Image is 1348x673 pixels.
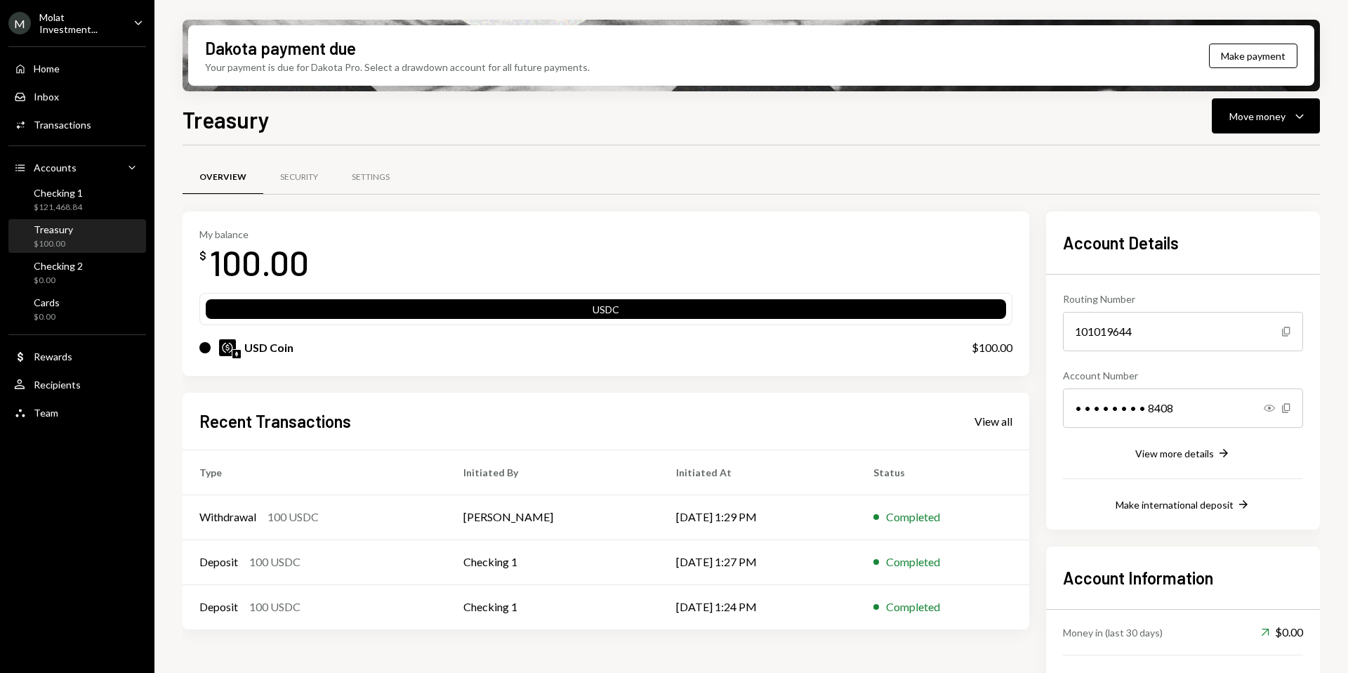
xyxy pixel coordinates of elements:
div: $0.00 [34,275,83,287]
div: Account Number [1063,368,1303,383]
td: [DATE] 1:27 PM [659,540,857,584]
div: Move money [1229,109,1286,124]
div: Your payment is due for Dakota Pro. Select a drawdown account for all future payments. [205,60,590,74]
td: [DATE] 1:29 PM [659,495,857,540]
a: View all [974,413,1012,429]
div: My balance [199,228,309,240]
h2: Recent Transactions [199,410,351,433]
th: Type [183,450,447,495]
div: $100.00 [972,339,1012,356]
div: Completed [886,509,940,525]
img: USDC [219,339,236,356]
h2: Account Information [1063,566,1303,589]
div: USDC [206,302,1006,322]
a: Overview [183,159,263,195]
a: Checking 2$0.00 [8,256,146,289]
div: M [8,12,31,34]
a: Rewards [8,344,146,369]
div: Cards [34,296,60,308]
a: Checking 1$121,468.84 [8,183,146,216]
div: 100 USDC [249,554,300,570]
div: Treasury [34,223,73,235]
a: Home [8,55,146,81]
a: Recipients [8,372,146,397]
button: Make payment [1209,44,1297,68]
div: Make international deposit [1116,499,1234,511]
div: Security [280,171,318,183]
div: $ [199,249,206,263]
h2: Account Details [1063,231,1303,254]
button: View more details [1135,446,1231,462]
th: Initiated At [659,450,857,495]
a: Team [8,400,146,425]
div: 100.00 [209,240,309,285]
a: Cards$0.00 [8,292,146,326]
div: Deposit [199,599,238,615]
div: Accounts [34,162,77,174]
div: View more details [1135,447,1214,459]
div: Checking 1 [34,187,83,199]
div: Money in (last 30 days) [1063,625,1163,640]
div: Completed [886,554,940,570]
div: 101019644 [1063,312,1303,351]
div: Rewards [34,351,72,362]
img: ethereum-mainnet [232,350,241,358]
td: Checking 1 [447,540,659,584]
td: Checking 1 [447,584,659,629]
div: Withdrawal [199,509,256,525]
div: Deposit [199,554,238,570]
th: Status [857,450,1029,495]
a: Treasury$100.00 [8,219,146,253]
h1: Treasury [183,105,270,133]
div: $0.00 [1261,624,1303,641]
div: $121,468.84 [34,202,83,214]
div: Molat Investment... [39,11,122,35]
td: [DATE] 1:24 PM [659,584,857,629]
div: • • • • • • • • 8408 [1063,388,1303,428]
div: View all [974,414,1012,429]
div: Home [34,63,60,74]
div: Overview [199,171,246,183]
th: Initiated By [447,450,659,495]
div: Team [34,407,58,419]
td: [PERSON_NAME] [447,495,659,540]
div: Inbox [34,91,59,103]
div: Dakota payment due [205,37,356,60]
a: Security [263,159,335,195]
div: Settings [352,171,390,183]
div: $0.00 [34,311,60,323]
div: Transactions [34,119,91,131]
div: Checking 2 [34,260,83,272]
div: 100 USDC [267,509,319,525]
button: Make international deposit [1116,497,1250,513]
a: Accounts [8,155,146,180]
div: Completed [886,599,940,615]
a: Transactions [8,112,146,137]
a: Inbox [8,84,146,109]
div: USD Coin [244,339,293,356]
div: 100 USDC [249,599,300,615]
button: Move money [1212,98,1320,133]
div: Routing Number [1063,292,1303,306]
div: $100.00 [34,238,73,250]
div: Recipients [34,379,81,391]
a: Settings [335,159,407,195]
